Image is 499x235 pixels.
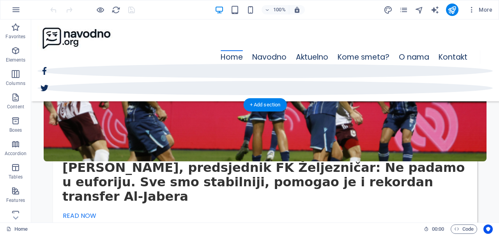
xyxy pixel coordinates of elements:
i: Publish [448,5,457,14]
button: design [384,5,393,14]
i: Design (Ctrl+Alt+Y) [384,5,393,14]
span: 00 00 [432,224,444,234]
button: publish [446,4,458,16]
a: Click to cancel selection. Double-click to open Pages [6,224,28,234]
p: Content [7,104,24,110]
button: More [465,4,495,16]
button: reload [111,5,120,14]
i: AI Writer [430,5,439,14]
button: pages [399,5,409,14]
button: Click here to leave preview mode and continue editing [96,5,105,14]
p: Elements [6,57,26,63]
h6: 100% [273,5,286,14]
i: Navigator [415,5,424,14]
span: Code [454,224,474,234]
button: 100% [262,5,289,14]
p: Features [6,197,25,203]
p: Accordion [5,150,27,157]
i: On resize automatically adjust zoom level to fit chosen device. [294,6,301,13]
p: Favorites [5,34,25,40]
p: Columns [6,80,25,87]
div: + Add section [244,98,287,111]
button: Usercentrics [483,224,493,234]
i: Reload page [111,5,120,14]
button: navigator [415,5,424,14]
button: text_generator [430,5,440,14]
p: Tables [9,174,23,180]
span: : [437,226,439,232]
i: Pages (Ctrl+Alt+S) [399,5,408,14]
h6: Session time [424,224,444,234]
p: Boxes [9,127,22,133]
button: Code [451,224,477,234]
span: More [468,6,492,14]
